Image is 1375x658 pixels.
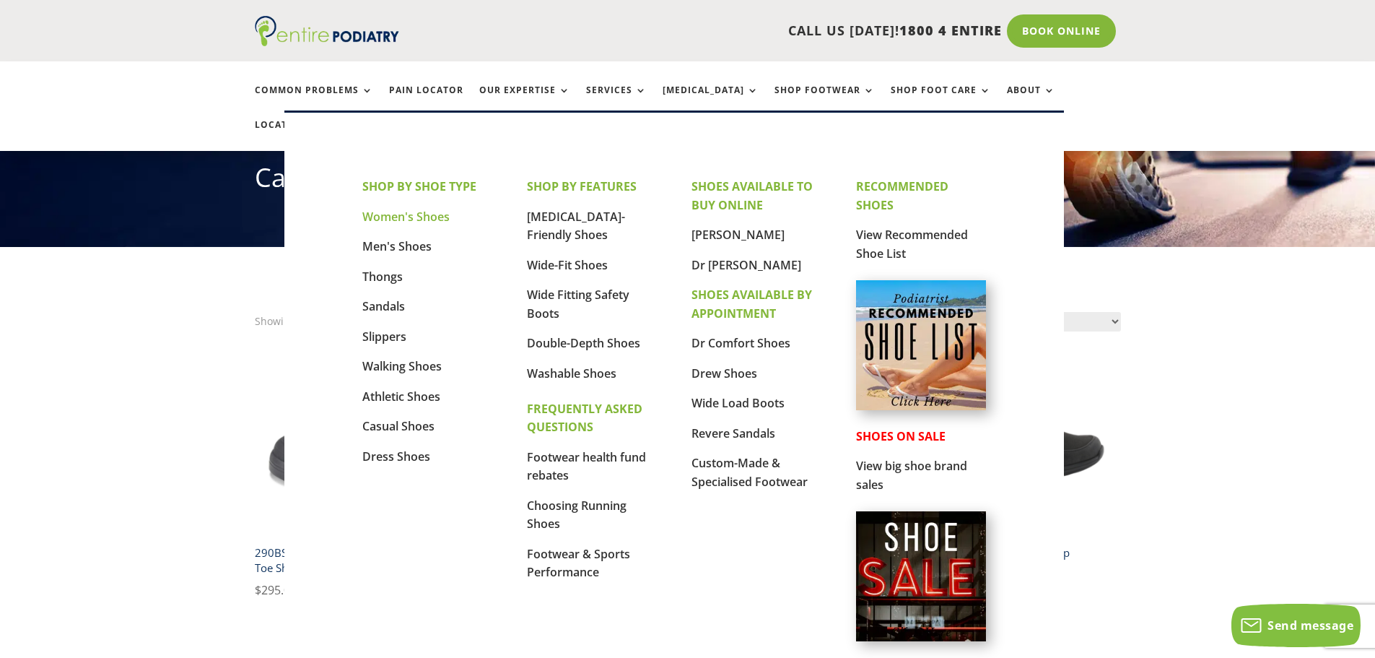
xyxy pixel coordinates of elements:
a: Slippers [362,329,406,345]
a: Entire Podiatry [255,35,399,49]
a: Pain Locator [389,85,463,116]
a: Locations [255,120,327,151]
a: Dr Comfort Shoes [691,335,790,351]
a: Common Problems [255,85,373,116]
a: View Recommended Shoe List [856,227,968,261]
a: [MEDICAL_DATA] [663,85,759,116]
a: Women's Shoes [362,209,450,225]
a: Footwear health fund rebates [527,449,646,484]
a: Thongs [362,269,403,285]
a: Casual Shoes [362,418,435,434]
p: Showing all 24 results [255,312,361,331]
strong: SHOP BY SHOE TYPE [362,178,476,194]
span: $ [255,582,261,598]
a: Washable Shoes [527,365,616,381]
span: 1800 4 ENTIRE [899,22,1002,39]
strong: RECOMMENDED SHOES [856,178,948,213]
a: Custom-Made & Specialised Footwear [691,455,808,490]
bdi: 295.00 [255,582,297,598]
a: Podiatrist Recommended Shoe List Australia [856,399,986,413]
a: About [1007,85,1055,116]
h2: 290BSC – Low Ankle Black Composite Toe Shoe [255,540,446,581]
a: View big shoe brand sales [856,458,967,493]
a: Dress Shoes [362,449,430,464]
a: Sandals [362,298,405,314]
a: 290BSC - LOW ANKLE BLACK COMPOSITE TOE SHOE290BSC – Low Ankle Black Composite Toe Shoe $295.00 [255,342,446,600]
a: Choosing Running Shoes [527,498,627,532]
a: Shop Foot Care [891,85,991,116]
a: Drew Shoes [691,365,757,381]
a: Our Expertise [479,85,570,116]
a: Wide-Fit Shoes [527,257,608,273]
button: Send message [1231,604,1361,647]
a: Wide Fitting Safety Boots [527,287,629,321]
a: Men's Shoes [362,238,432,254]
img: logo (1) [255,16,399,46]
a: Wide Load Boots [691,395,785,411]
a: Shoes on Sale from Entire Podiatry shoe partners [856,630,986,644]
a: Revere Sandals [691,425,775,441]
p: CALL US [DATE]! [455,22,1002,40]
img: shoe-sale-australia-entire-podiatry [856,511,986,641]
span: Send message [1267,618,1353,633]
h1: Casual Shoes [255,160,1121,203]
a: Book Online [1007,14,1116,48]
a: Double-Depth Shoes [527,335,640,351]
strong: FREQUENTLY ASKED QUESTIONS [527,401,642,436]
img: 290BSC - LOW ANKLE BLACK COMPOSITE TOE SHOE [255,342,446,534]
a: Walking Shoes [362,358,442,374]
a: [PERSON_NAME] [691,227,785,243]
a: [MEDICAL_DATA]-Friendly Shoes [527,209,625,243]
a: Footwear & Sports Performance [527,546,630,581]
a: Dr [PERSON_NAME] [691,257,801,273]
a: Shop Footwear [774,85,875,116]
img: podiatrist-recommended-shoe-list-australia-entire-podiatry [856,280,986,410]
strong: SHOES ON SALE [856,428,946,444]
strong: SHOES AVAILABLE BY APPOINTMENT [691,287,812,321]
strong: SHOES AVAILABLE TO BUY ONLINE [691,178,813,213]
a: Services [586,85,647,116]
strong: SHOP BY FEATURES [527,178,637,194]
a: Athletic Shoes [362,389,440,404]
